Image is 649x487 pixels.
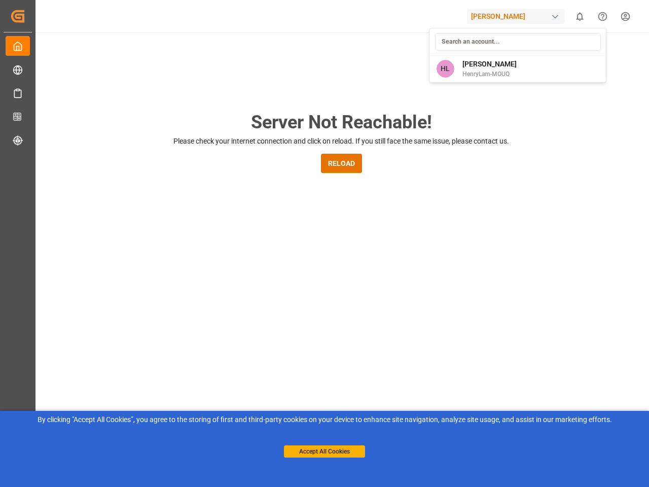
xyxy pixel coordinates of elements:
span: HenryLam-MOUQ [462,69,517,79]
p: Please check your internet connection and click on reload. If you still face the same issue, plea... [173,136,509,147]
h2: Server Not Reachable! [251,109,432,136]
div: [PERSON_NAME] [467,9,564,24]
span: [PERSON_NAME] [462,59,517,69]
button: Help Center [591,5,614,28]
input: Search an account... [435,33,601,51]
button: Accept All Cookies [284,445,365,458]
div: By clicking "Accept All Cookies”, you agree to the storing of first and third-party cookies on yo... [7,414,642,425]
button: show 0 new notifications [568,5,591,28]
span: HL [437,60,454,78]
button: RELOAD [321,154,362,173]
